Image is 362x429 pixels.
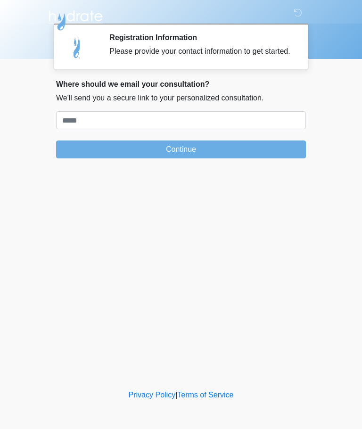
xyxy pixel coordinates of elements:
[177,391,233,399] a: Terms of Service
[63,33,91,61] img: Agent Avatar
[129,391,176,399] a: Privacy Policy
[47,7,104,31] img: Hydrate IV Bar - Arcadia Logo
[175,391,177,399] a: |
[56,92,306,104] p: We'll send you a secure link to your personalized consultation.
[56,140,306,158] button: Continue
[109,46,292,57] div: Please provide your contact information to get started.
[56,80,306,89] h2: Where should we email your consultation?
